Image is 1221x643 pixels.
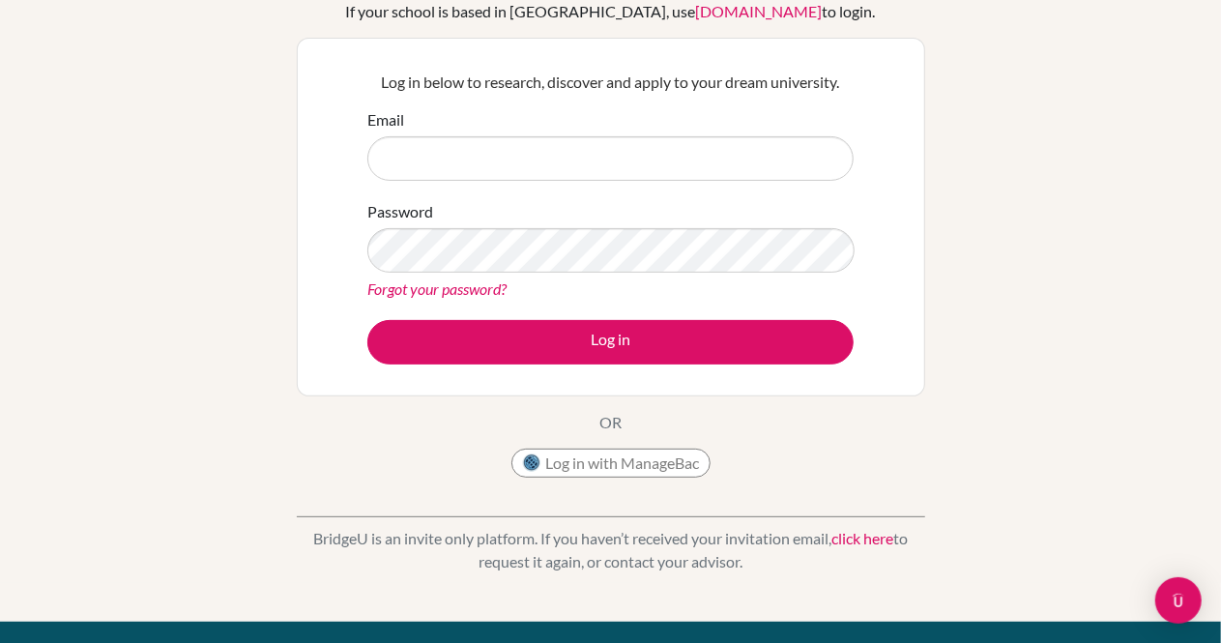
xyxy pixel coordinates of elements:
[367,279,507,298] a: Forgot your password?
[367,108,404,132] label: Email
[696,2,823,20] a: [DOMAIN_NAME]
[1155,577,1202,624] div: Open Intercom Messenger
[367,200,433,223] label: Password
[599,411,622,434] p: OR
[367,71,854,94] p: Log in below to research, discover and apply to your dream university.
[367,320,854,365] button: Log in
[297,527,925,573] p: BridgeU is an invite only platform. If you haven’t received your invitation email, to request it ...
[511,449,711,478] button: Log in with ManageBac
[831,529,893,547] a: click here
